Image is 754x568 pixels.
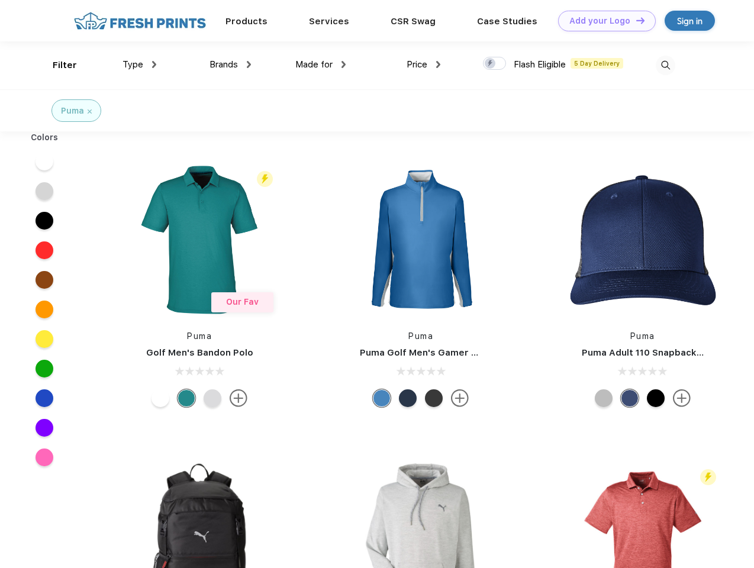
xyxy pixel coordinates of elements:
span: Made for [295,59,333,70]
div: Puma Black [425,389,443,407]
div: Peacoat Qut Shd [621,389,639,407]
span: 5 Day Delivery [571,58,623,69]
div: Bright White [152,389,169,407]
img: more.svg [673,389,691,407]
img: dropdown.png [247,61,251,68]
img: filter_cancel.svg [88,109,92,114]
img: func=resize&h=266 [564,161,721,318]
img: more.svg [451,389,469,407]
span: Type [123,59,143,70]
a: Golf Men's Bandon Polo [146,347,253,358]
a: Puma [630,331,655,341]
a: Puma [187,331,212,341]
div: High Rise [204,389,221,407]
a: Services [309,16,349,27]
a: Sign in [665,11,715,31]
img: fo%20logo%202.webp [70,11,210,31]
span: Price [407,59,427,70]
a: Products [225,16,268,27]
div: Bright Cobalt [373,389,391,407]
img: func=resize&h=266 [342,161,500,318]
span: Flash Eligible [514,59,566,70]
a: CSR Swag [391,16,436,27]
img: flash_active_toggle.svg [700,469,716,485]
img: flash_active_toggle.svg [257,171,273,187]
div: Quarry with Brt Whit [595,389,613,407]
div: Navy Blazer [399,389,417,407]
div: Sign in [677,14,703,28]
a: Puma [408,331,433,341]
span: Our Fav [226,297,259,306]
img: func=resize&h=266 [121,161,278,318]
img: more.svg [230,389,247,407]
img: dropdown.png [341,61,346,68]
div: Add your Logo [569,16,630,26]
a: Puma Golf Men's Gamer Golf Quarter-Zip [360,347,547,358]
div: Puma [61,105,84,117]
span: Brands [210,59,238,70]
img: DT [636,17,645,24]
div: Green Lagoon [178,389,195,407]
div: Pma Blk Pma Blk [647,389,665,407]
img: dropdown.png [152,61,156,68]
img: desktop_search.svg [656,56,675,75]
div: Colors [22,131,67,144]
img: dropdown.png [436,61,440,68]
div: Filter [53,59,77,72]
